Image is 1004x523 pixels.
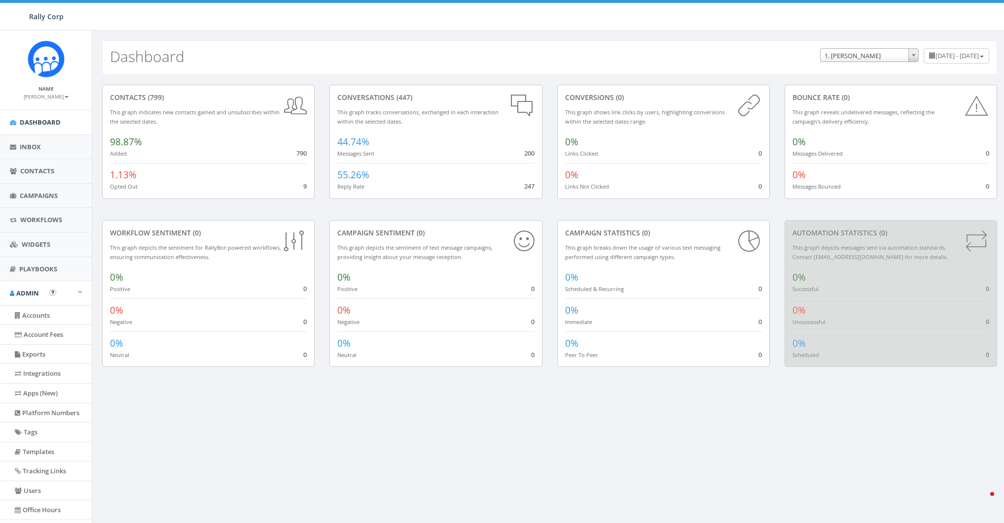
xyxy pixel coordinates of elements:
[565,351,598,359] small: Peer To Peer
[49,289,56,296] button: Open In-App Guide
[758,182,762,191] span: 0
[565,168,578,181] span: 0%
[16,289,39,297] span: Admin
[38,85,54,92] small: Name
[565,304,578,317] span: 0%
[565,228,762,238] div: Campaign Statistics
[110,183,138,190] small: Opted Out
[792,183,841,190] small: Messages Bounced
[970,490,994,513] iframe: Intercom live chat
[110,93,307,102] div: contacts
[758,284,762,293] span: 0
[565,318,592,326] small: Immediate
[415,228,425,237] span: (0)
[565,337,578,350] span: 0%
[792,304,806,317] span: 0%
[110,318,132,326] small: Negative
[110,244,281,261] small: This graph depicts the sentiment for RallyBot-powered workflows, ensuring communication effective...
[524,149,535,158] span: 200
[792,271,806,284] span: 0%
[110,337,123,350] span: 0%
[19,264,57,273] span: Playbooks
[24,93,69,100] small: [PERSON_NAME]
[303,284,307,293] span: 0
[337,228,534,238] div: Campaign Sentiment
[337,93,534,102] div: conversations
[935,51,979,60] span: [DATE] - [DATE]
[110,285,130,293] small: Positive
[110,228,307,238] div: Workflow Sentiment
[614,93,624,102] span: (0)
[337,183,364,190] small: Reply Rate
[792,108,934,125] small: This graph reveals undelivered messages, reflecting the campaign's delivery efficiency.
[792,168,806,181] span: 0%
[840,93,850,102] span: (0)
[986,350,989,359] span: 0
[792,135,806,148] span: 0%
[792,351,819,359] small: Scheduled
[24,92,69,100] a: [PERSON_NAME]
[565,135,578,148] span: 0%
[337,168,369,181] span: 55.26%
[792,337,806,350] span: 0%
[303,317,307,326] span: 0
[296,149,307,158] span: 790
[110,135,142,148] span: 98.87%
[986,317,989,326] span: 0
[820,48,919,62] span: 1. James Martin
[758,149,762,158] span: 0
[20,118,61,127] span: Dashboard
[303,350,307,359] span: 0
[110,168,137,181] span: 1.13%
[565,285,624,293] small: Scheduled & Recurring
[146,93,164,102] span: (799)
[531,350,535,359] span: 0
[986,284,989,293] span: 0
[758,317,762,326] span: 0
[337,150,374,157] small: Messages Sent
[337,351,357,359] small: Neutral
[110,150,127,157] small: Added
[337,271,351,284] span: 0%
[877,228,887,237] span: (0)
[565,150,598,157] small: Links Clicked
[20,215,62,224] span: Workflows
[531,284,535,293] span: 0
[986,149,989,158] span: 0
[758,350,762,359] span: 0
[337,135,369,148] span: 44.74%
[565,244,720,261] small: This graph breaks down the usage of various text messaging performed using different campaign types.
[792,244,948,261] small: This graph depicts messages sent via automation standards. Contact [EMAIL_ADDRESS][DOMAIN_NAME] f...
[821,49,918,63] span: 1. James Martin
[110,108,280,125] small: This graph indicates new contacts gained and unsubscribes within the selected dates.
[394,93,412,102] span: (447)
[337,318,359,326] small: Negative
[565,108,725,125] small: This graph shows link clicks by users, highlighting conversions within the selected dates range.
[28,40,65,77] img: Icon_1.png
[110,351,129,359] small: Neutral
[20,191,58,200] span: Campaigns
[110,48,184,65] h2: Dashboard
[792,285,819,293] small: Successful
[565,271,578,284] span: 0%
[792,228,989,238] div: Automation Statistics
[29,12,64,21] span: Rally Corp
[640,228,650,237] span: (0)
[20,166,54,175] span: Contacts
[337,304,351,317] span: 0%
[303,182,307,191] span: 9
[565,93,762,102] div: conversions
[565,183,609,190] small: Links Not Clicked
[20,142,41,151] span: Inbox
[792,150,843,157] small: Messages Delivered
[792,93,989,102] div: Bounce Rate
[337,285,358,293] small: Positive
[337,108,499,125] small: This graph tracks conversations, exchanged in each interaction within the selected dates.
[337,244,493,261] small: This graph depicts the sentiment of text message campaigns, providing insight about your message ...
[531,317,535,326] span: 0
[110,304,123,317] span: 0%
[110,271,123,284] span: 0%
[986,182,989,191] span: 0
[792,318,825,326] small: Unsuccessful
[524,182,535,191] span: 247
